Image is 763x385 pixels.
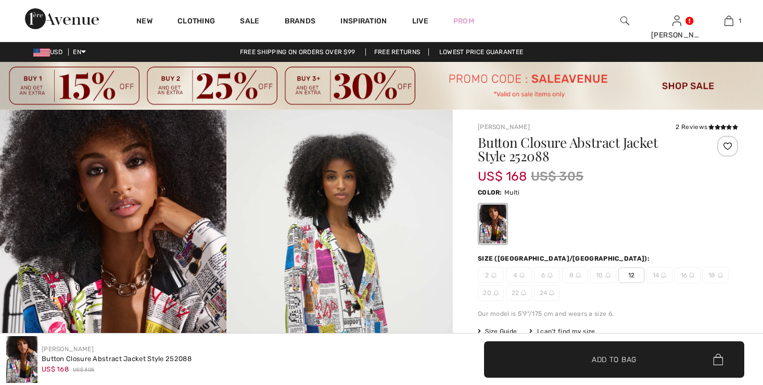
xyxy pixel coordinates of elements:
[478,159,527,184] span: US$ 168
[724,15,733,27] img: My Bag
[136,17,152,28] a: New
[672,15,681,27] img: My Info
[478,309,738,318] div: Our model is 5'9"/175 cm and wears a size 6.
[531,167,583,186] span: US$ 305
[479,204,506,243] div: Multi
[478,136,695,163] h1: Button Closure Abstract Jacket Style 252088
[689,273,694,278] img: ring-m.svg
[651,30,702,41] div: [PERSON_NAME]
[675,267,701,283] span: 16
[703,15,754,27] a: 1
[478,123,530,131] a: [PERSON_NAME]
[661,273,666,278] img: ring-m.svg
[478,267,504,283] span: 2
[703,267,729,283] span: 18
[713,354,723,365] img: Bag.svg
[605,273,611,278] img: ring-m.svg
[6,336,37,383] img: Button Closure Abstract Jacket Style 252088
[718,273,723,278] img: ring-m.svg
[232,48,364,56] a: Free shipping on orders over $99
[506,267,532,283] span: 4
[42,365,69,373] span: US$ 168
[576,273,581,278] img: ring-m.svg
[73,48,86,56] span: EN
[618,267,644,283] span: 12
[478,189,502,196] span: Color:
[453,16,474,27] a: Prom
[521,290,526,296] img: ring-m.svg
[592,354,637,365] span: Add to Bag
[240,17,259,28] a: Sale
[739,16,741,25] span: 1
[676,122,738,132] div: 2 Reviews
[484,341,744,378] button: Add to Bag
[285,17,316,28] a: Brands
[412,16,428,27] a: Live
[33,48,67,56] span: USD
[42,345,94,353] a: [PERSON_NAME]
[519,273,525,278] img: ring-m.svg
[431,48,532,56] a: Lowest Price Guarantee
[506,285,532,301] span: 22
[529,327,595,336] div: I can't find my size
[340,17,387,28] span: Inspiration
[620,15,629,27] img: search the website
[478,254,652,263] div: Size ([GEOGRAPHIC_DATA]/[GEOGRAPHIC_DATA]):
[478,327,517,336] span: Size Guide
[504,189,520,196] span: Multi
[534,267,560,283] span: 6
[73,366,94,374] span: US$ 305
[33,48,50,57] img: US Dollar
[478,285,504,301] span: 20
[491,273,497,278] img: ring-m.svg
[562,267,588,283] span: 8
[42,354,192,364] div: Button Closure Abstract Jacket Style 252088
[493,290,499,296] img: ring-m.svg
[25,8,99,29] img: 1ère Avenue
[534,285,560,301] span: 24
[177,17,215,28] a: Clothing
[365,48,429,56] a: Free Returns
[646,267,672,283] span: 14
[672,16,681,25] a: Sign In
[549,290,554,296] img: ring-m.svg
[548,273,553,278] img: ring-m.svg
[590,267,616,283] span: 10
